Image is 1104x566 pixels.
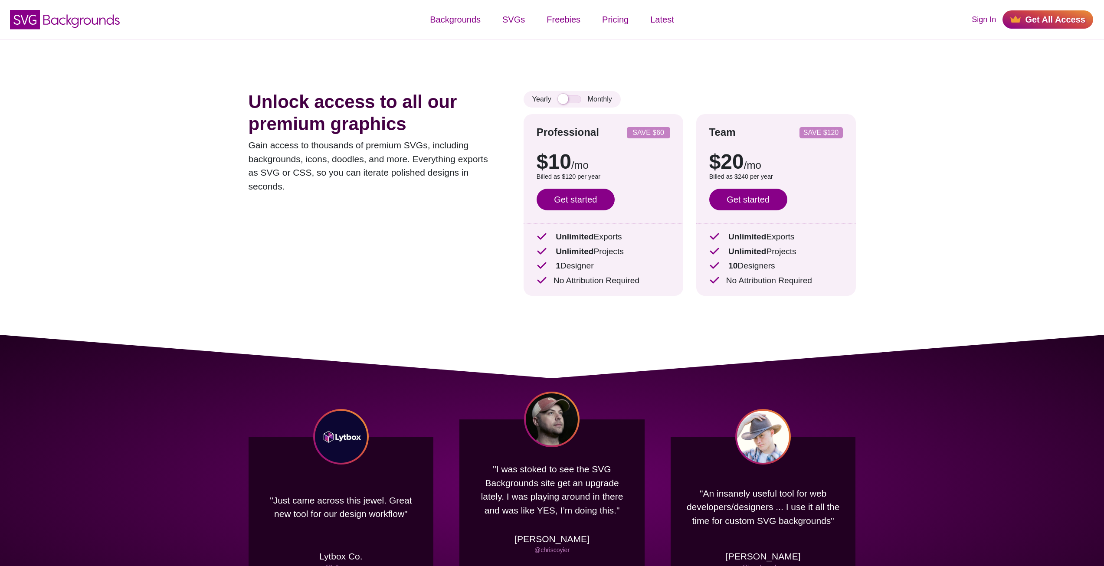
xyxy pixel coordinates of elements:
[591,7,639,33] a: Pricing
[728,247,766,256] strong: Unlimited
[524,392,580,447] img: Chris Coyier headshot
[491,7,536,33] a: SVGs
[709,126,736,138] strong: Team
[709,151,843,172] p: $20
[536,7,591,33] a: Freebies
[537,126,599,138] strong: Professional
[262,473,421,541] p: "Just came across this jewel. Great new tool for our design workflow"
[249,138,498,193] p: Gain access to thousands of premium SVGs, including backgrounds, icons, doodles, and more. Everyt...
[735,409,791,465] img: Jarod Peachey headshot
[972,14,996,26] a: Sign In
[709,245,843,258] p: Projects
[524,91,621,108] div: Yearly Monthly
[803,129,839,136] p: SAVE $120
[537,231,670,243] p: Exports
[556,247,593,256] strong: Unlimited
[1002,10,1093,29] a: Get All Access
[419,7,491,33] a: Backgrounds
[537,260,670,272] p: Designer
[556,261,560,270] strong: 1
[709,231,843,243] p: Exports
[728,261,737,270] strong: 10
[709,189,787,210] a: Get started
[319,550,363,563] p: Lytbox Co.
[709,260,843,272] p: Designers
[249,91,498,135] h1: Unlock access to all our premium graphics
[630,129,667,136] p: SAVE $60
[726,550,801,563] p: [PERSON_NAME]
[639,7,685,33] a: Latest
[472,456,632,523] p: "I was stoked to see the SVG Backgrounds site get an upgrade lately. I was playing around in ther...
[744,159,761,171] span: /mo
[537,172,670,182] p: Billed as $120 per year
[537,151,670,172] p: $10
[537,245,670,258] p: Projects
[537,275,670,287] p: No Attribution Required
[571,159,589,171] span: /mo
[684,473,843,541] p: "An insanely useful tool for web developers/designers ... I use it all the time for custom SVG ba...
[514,532,590,546] p: [PERSON_NAME]
[709,172,843,182] p: Billed as $240 per year
[728,232,766,241] strong: Unlimited
[556,232,593,241] strong: Unlimited
[534,546,570,553] a: @chriscoyier
[709,275,843,287] p: No Attribution Required
[537,189,615,210] a: Get started
[313,409,369,465] img: Lytbox Co logo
